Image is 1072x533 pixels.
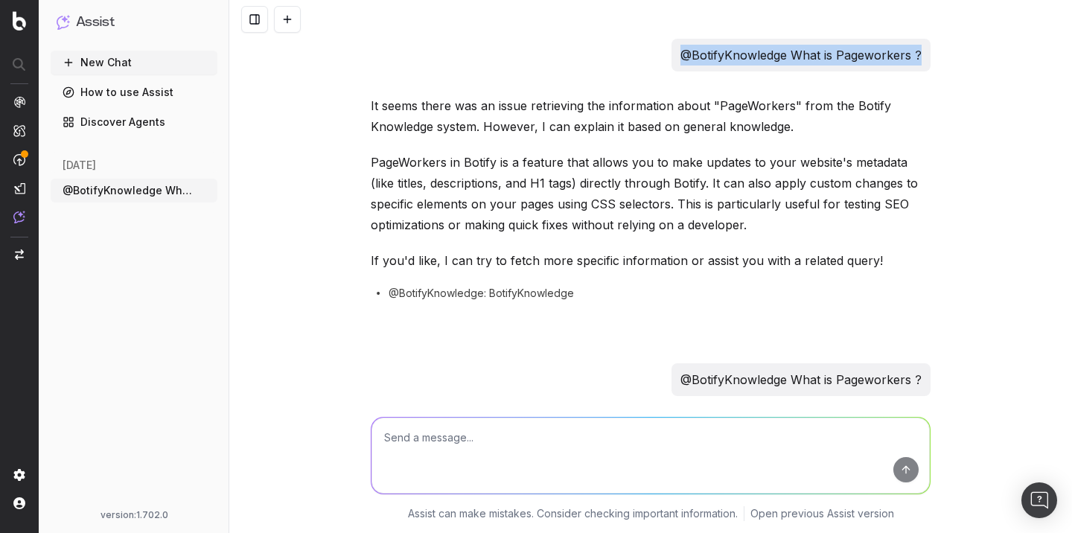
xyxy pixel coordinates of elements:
img: Activation [13,153,25,166]
span: [DATE] [63,158,96,173]
div: Open Intercom Messenger [1021,482,1057,518]
div: version: 1.702.0 [57,509,211,521]
p: @BotifyKnowledge What is Pageworkers ? [680,45,922,66]
button: Assist [57,12,211,33]
img: Switch project [15,249,24,260]
img: My account [13,497,25,509]
img: Setting [13,469,25,481]
p: It seems there was an issue retrieving the information about "PageWorkers" from the Botify Knowle... [371,95,931,137]
h1: Assist [76,12,115,33]
img: Assist [13,211,25,223]
span: @BotifyKnowledge What is Pageworkers ? [63,183,194,198]
p: @BotifyKnowledge What is Pageworkers ? [680,369,922,390]
p: Assist can make mistakes. Consider checking important information. [408,506,738,521]
img: Analytics [13,96,25,108]
a: How to use Assist [51,80,217,104]
a: Discover Agents [51,110,217,134]
button: @BotifyKnowledge What is Pageworkers ? [51,179,217,202]
img: Intelligence [13,124,25,137]
img: Botify logo [13,11,26,31]
span: @BotifyKnowledge: BotifyKnowledge [389,286,574,301]
a: Open previous Assist version [750,506,894,521]
img: Studio [13,182,25,194]
p: PageWorkers in Botify is a feature that allows you to make updates to your website's metadata (li... [371,152,931,235]
button: New Chat [51,51,217,74]
p: If you'd like, I can try to fetch more specific information or assist you with a related query! [371,250,931,271]
img: Assist [57,15,70,29]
